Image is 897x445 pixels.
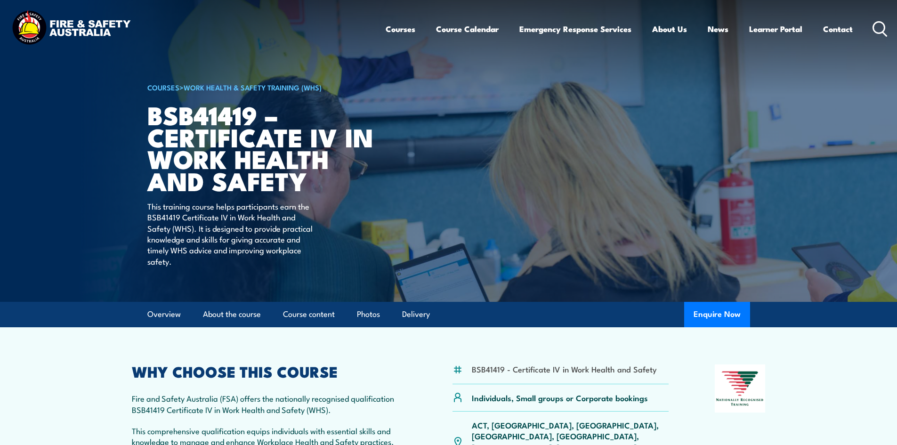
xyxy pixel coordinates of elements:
a: Work Health & Safety Training (WHS) [184,82,322,92]
p: Fire and Safety Australia (FSA) offers the nationally recognised qualification BSB41419 Certifica... [132,393,407,415]
p: Individuals, Small groups or Corporate bookings [472,392,648,403]
li: BSB41419 - Certificate IV in Work Health and Safety [472,364,657,374]
p: This training course helps participants earn the BSB41419 Certificate IV in Work Health and Safet... [147,201,319,267]
a: About the course [203,302,261,327]
a: Course Calendar [436,16,499,41]
button: Enquire Now [684,302,750,327]
a: About Us [652,16,687,41]
a: Contact [823,16,853,41]
a: Emergency Response Services [519,16,631,41]
a: Overview [147,302,181,327]
h6: > [147,81,380,93]
a: Delivery [402,302,430,327]
a: Course content [283,302,335,327]
h2: WHY CHOOSE THIS COURSE [132,364,407,378]
h1: BSB41419 – Certificate IV in Work Health and Safety [147,104,380,192]
a: Photos [357,302,380,327]
a: News [708,16,728,41]
a: Courses [386,16,415,41]
a: COURSES [147,82,179,92]
a: Learner Portal [749,16,802,41]
img: Nationally Recognised Training logo. [715,364,766,413]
